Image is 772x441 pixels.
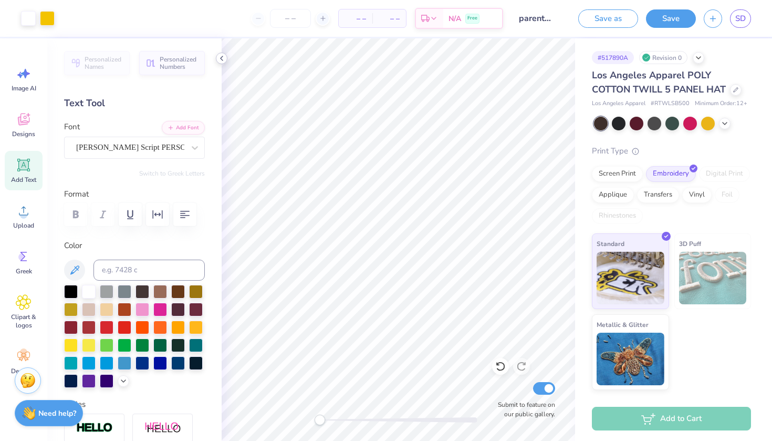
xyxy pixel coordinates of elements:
[646,9,696,28] button: Save
[467,15,477,22] span: Free
[592,99,645,108] span: Los Angeles Apparel
[682,187,712,203] div: Vinyl
[699,166,750,182] div: Digital Print
[16,267,32,275] span: Greek
[448,13,461,24] span: N/A
[639,51,687,64] div: Revision 0
[578,9,638,28] button: Save as
[160,56,199,70] span: Personalized Numbers
[64,398,86,411] label: Styles
[597,333,664,385] img: Metallic & Glitter
[315,415,325,425] div: Accessibility label
[730,9,751,28] a: SD
[679,238,701,249] span: 3D Puff
[592,145,751,157] div: Print Type
[85,56,123,70] span: Personalized Names
[592,208,643,224] div: Rhinestones
[646,166,696,182] div: Embroidery
[592,69,726,96] span: Los Angeles Apparel POLY COTTON TWILL 5 PANEL HAT
[679,252,747,304] img: 3D Puff
[139,51,205,75] button: Personalized Numbers
[695,99,747,108] span: Minimum Order: 12 +
[511,8,562,29] input: Untitled Design
[597,252,664,304] img: Standard
[379,13,400,24] span: – –
[64,96,205,110] div: Text Tool
[597,319,649,330] span: Metallic & Glitter
[144,422,181,435] img: Shadow
[651,99,690,108] span: # RTWLSB500
[492,400,555,419] label: Submit to feature on our public gallery.
[64,188,205,200] label: Format
[139,169,205,178] button: Switch to Greek Letters
[162,121,205,135] button: Add Font
[11,367,36,375] span: Decorate
[6,313,41,330] span: Clipart & logos
[64,121,80,133] label: Font
[11,176,36,184] span: Add Text
[12,84,36,93] span: Image AI
[93,260,205,281] input: e.g. 7428 c
[637,187,679,203] div: Transfers
[270,9,311,28] input: – –
[345,13,366,24] span: – –
[64,240,205,252] label: Color
[592,51,634,64] div: # 517890A
[597,238,624,249] span: Standard
[38,408,76,418] strong: Need help?
[13,221,34,230] span: Upload
[12,130,35,138] span: Designs
[592,166,643,182] div: Screen Print
[592,187,634,203] div: Applique
[64,51,130,75] button: Personalized Names
[715,187,739,203] div: Foil
[735,13,746,25] span: SD
[76,422,113,434] img: Stroke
